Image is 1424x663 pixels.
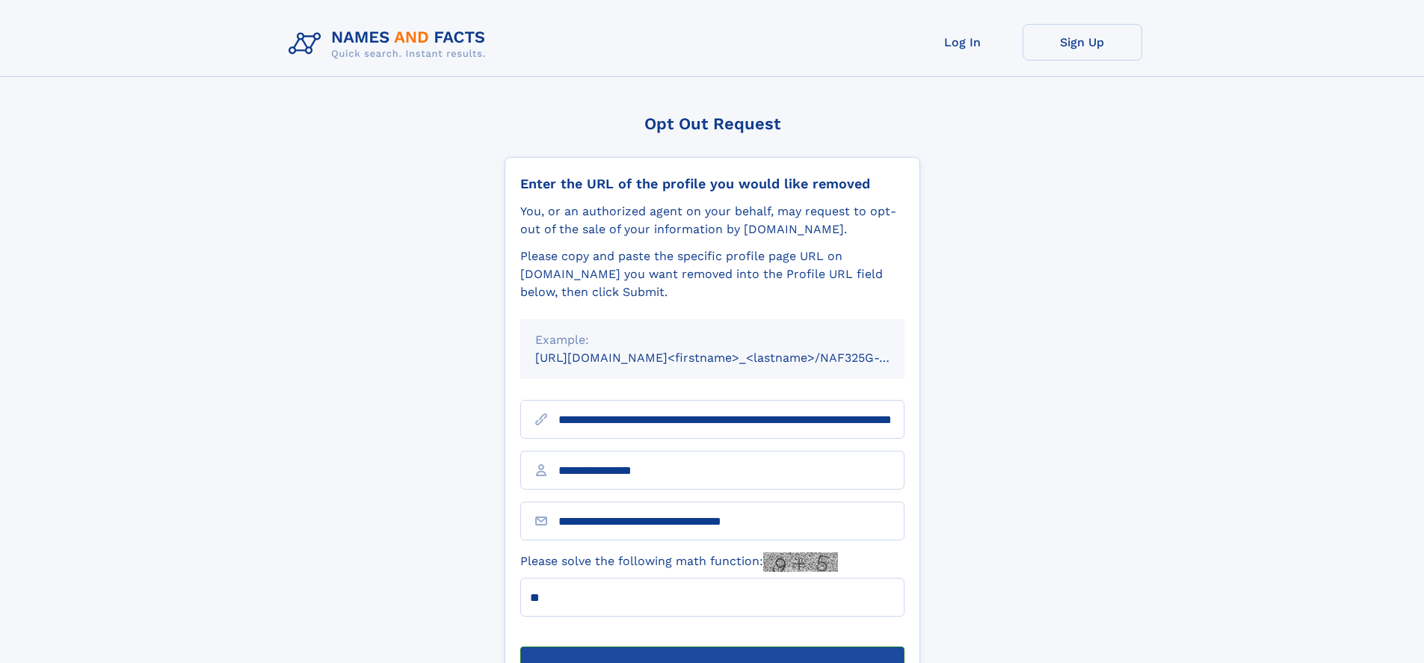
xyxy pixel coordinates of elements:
[283,24,498,64] img: Logo Names and Facts
[520,552,838,572] label: Please solve the following math function:
[505,114,920,133] div: Opt Out Request
[520,176,904,192] div: Enter the URL of the profile you would like removed
[520,203,904,238] div: You, or an authorized agent on your behalf, may request to opt-out of the sale of your informatio...
[535,331,890,349] div: Example:
[520,247,904,301] div: Please copy and paste the specific profile page URL on [DOMAIN_NAME] you want removed into the Pr...
[903,24,1023,61] a: Log In
[535,351,933,365] small: [URL][DOMAIN_NAME]<firstname>_<lastname>/NAF325G-xxxxxxxx
[1023,24,1142,61] a: Sign Up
